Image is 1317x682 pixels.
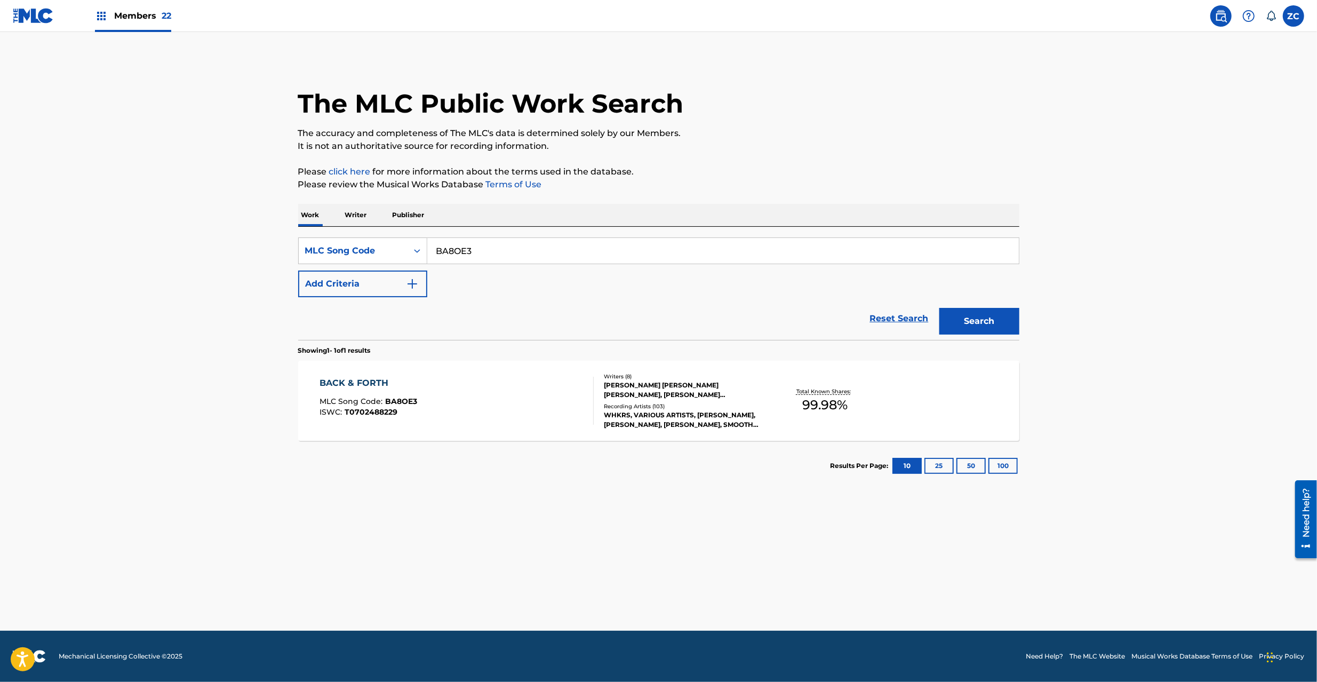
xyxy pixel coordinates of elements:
span: ISWC : [320,407,345,417]
span: 22 [162,11,171,21]
a: Public Search [1210,5,1232,27]
img: Top Rightsholders [95,10,108,22]
img: MLC Logo [13,8,54,23]
p: The accuracy and completeness of The MLC's data is determined solely by our Members. [298,127,1019,140]
p: Writer [342,204,370,226]
a: BACK & FORTHMLC Song Code:BA8OE3ISWC:T0702488229Writers (8)[PERSON_NAME] [PERSON_NAME] [PERSON_NA... [298,361,1019,441]
a: Privacy Policy [1259,652,1304,661]
p: Showing 1 - 1 of 1 results [298,346,371,355]
div: Writers ( 8 ) [604,372,765,380]
div: [PERSON_NAME] [PERSON_NAME] [PERSON_NAME], [PERSON_NAME] [PERSON_NAME], [PERSON_NAME], [PERSON_NA... [604,380,765,400]
p: Work [298,204,323,226]
a: Reset Search [865,307,934,330]
div: Notifications [1266,11,1276,21]
span: MLC Song Code : [320,396,385,406]
button: Search [939,308,1019,335]
span: Mechanical Licensing Collective © 2025 [59,652,182,661]
span: 99.98 % [802,395,848,415]
div: Help [1238,5,1259,27]
form: Search Form [298,237,1019,340]
div: Drag [1267,641,1273,673]
div: Recording Artists ( 103 ) [604,402,765,410]
img: logo [13,650,46,663]
iframe: Chat Widget [1264,631,1317,682]
button: 25 [924,458,954,474]
iframe: Resource Center [1287,477,1317,562]
a: click here [329,166,371,177]
div: MLC Song Code [305,244,401,257]
img: help [1242,10,1255,22]
a: Musical Works Database Terms of Use [1131,652,1252,661]
img: search [1215,10,1227,22]
p: Results Per Page: [831,461,891,471]
a: Need Help? [1026,652,1063,661]
div: BACK & FORTH [320,377,417,390]
p: Please review the Musical Works Database [298,178,1019,191]
a: The MLC Website [1069,652,1125,661]
span: BA8OE3 [385,396,417,406]
p: Please for more information about the terms used in the database. [298,165,1019,178]
button: Add Criteria [298,271,427,297]
a: Terms of Use [484,179,542,189]
div: User Menu [1283,5,1304,27]
button: 50 [956,458,986,474]
p: It is not an authoritative source for recording information. [298,140,1019,153]
div: WHKRS, VARIOUS ARTISTS, [PERSON_NAME], [PERSON_NAME], [PERSON_NAME], SMOOTH JAZZ ALL STARS, WHKRS... [604,410,765,430]
span: Members [114,10,171,22]
p: Total Known Shares: [796,387,853,395]
button: 10 [892,458,922,474]
button: 100 [988,458,1018,474]
img: 9d2ae6d4665cec9f34b9.svg [406,277,419,290]
h1: The MLC Public Work Search [298,88,684,120]
p: Publisher [389,204,428,226]
span: T0702488229 [345,407,397,417]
